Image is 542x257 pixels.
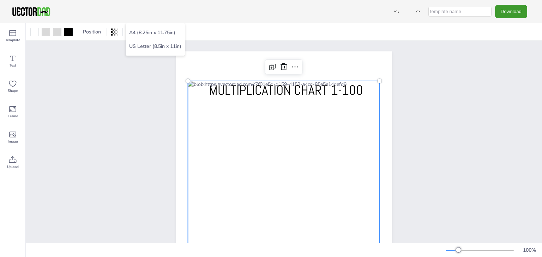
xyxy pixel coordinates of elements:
span: Position [82,29,102,35]
span: Frame [8,113,18,119]
div: 100 % [521,247,538,253]
span: Text [10,63,16,68]
li: US Letter (8.5in x 11in) [126,39,185,53]
span: MULTIPLICATION CHART 1-100 [209,82,363,99]
li: A4 (8.25in x 11.75in) [126,26,185,39]
ul: Resize [126,23,185,56]
span: Template [5,37,20,43]
img: VectorDad-1.png [11,6,51,17]
span: Shape [8,88,18,94]
span: Image [8,139,18,144]
input: template name [428,7,492,17]
span: Upload [7,164,19,170]
button: Download [495,5,527,18]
